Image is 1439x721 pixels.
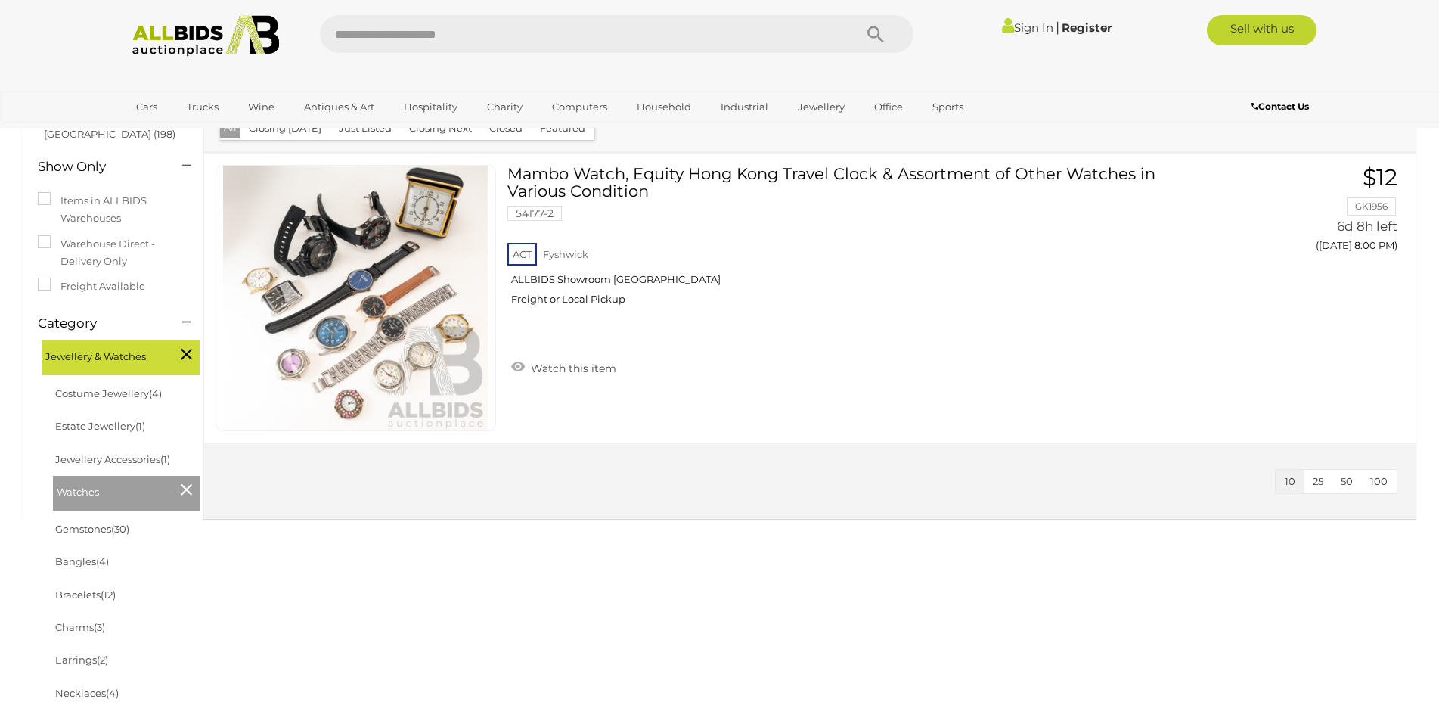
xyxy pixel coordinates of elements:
span: (4) [149,387,162,399]
button: 10 [1276,470,1304,493]
button: 25 [1304,470,1332,493]
span: $12 [1363,163,1397,191]
button: 50 [1332,470,1362,493]
a: Computers [542,95,617,120]
span: Watches [57,480,170,501]
span: (12) [101,589,116,601]
span: Jewellery & Watches [45,344,159,365]
a: Sell with us [1207,15,1316,45]
span: (4) [96,555,109,567]
span: 25 [1313,475,1323,487]
a: Office [864,95,913,120]
a: Jewellery Accessories(1) [55,453,170,465]
a: Bangles(4) [55,555,109,567]
a: Hospitality [394,95,467,120]
a: Gemstones(30) [55,523,129,535]
span: (1) [160,453,170,465]
a: Sign In [1002,20,1053,35]
a: Charms(3) [55,621,105,633]
a: Trucks [177,95,228,120]
label: Freight Available [38,278,145,295]
a: [GEOGRAPHIC_DATA] [126,120,253,145]
h4: Show Only [38,160,160,174]
a: Watch this item [507,356,620,378]
a: Charity [477,95,532,120]
span: (2) [97,654,108,666]
label: Warehouse Direct - Delivery Only [38,235,188,271]
span: (4) [106,687,119,699]
span: 10 [1285,475,1295,487]
a: Contact Us [1251,98,1313,115]
button: Featured [531,117,594,140]
span: (30) [111,523,129,535]
a: Industrial [711,95,778,120]
a: Jewellery [788,95,854,120]
a: Sports [923,95,973,120]
a: Necklaces(4) [55,687,119,699]
button: Closed [480,117,532,140]
span: (3) [94,621,105,633]
span: 100 [1370,475,1388,487]
span: | [1056,19,1059,36]
img: Allbids.com.au [124,15,288,57]
a: Household [627,95,701,120]
a: Bracelets(12) [55,589,116,601]
button: Just Listed [330,117,401,140]
a: Cars [126,95,167,120]
img: 54177-2c.JPG [223,166,488,430]
h4: Category [38,316,160,331]
a: $12 GK1956 6d 8h left ([DATE] 8:00 PM) [1226,165,1401,259]
span: 50 [1341,475,1353,487]
button: Closing [DATE] [240,117,330,140]
a: Earrings(2) [55,654,108,666]
label: Items in ALLBIDS Warehouses [38,192,188,228]
a: Wine [238,95,284,120]
span: (1) [135,420,145,432]
a: Costume Jewellery(4) [55,387,162,399]
a: Antiques & Art [294,95,384,120]
b: Contact Us [1251,101,1309,112]
button: 100 [1361,470,1397,493]
a: Mambo Watch, Equity Hong Kong Travel Clock & Assortment of Other Watches in Various Condition 541... [519,165,1203,317]
span: Watch this item [527,362,616,375]
a: Register [1062,20,1112,35]
button: Closing Next [400,117,481,140]
a: [GEOGRAPHIC_DATA] (198) [44,128,175,140]
button: Search [838,15,913,53]
a: Estate Jewellery(1) [55,420,145,432]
